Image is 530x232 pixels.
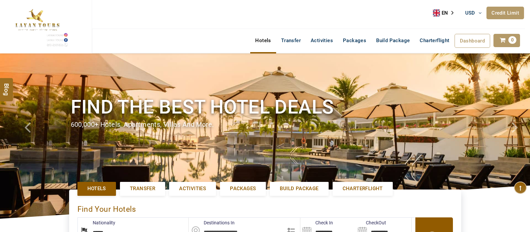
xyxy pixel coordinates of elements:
a: EN [433,8,458,18]
label: Destinations In [189,219,235,226]
span: USD [465,10,475,16]
a: Activities [306,34,338,47]
span: Charterflight [420,38,449,43]
a: Packages [338,34,371,47]
span: Hotels [87,185,106,192]
div: Language [433,8,458,18]
span: Dashboard [460,38,485,44]
a: Transfer [120,182,165,195]
h1: Find the best hotel deals [71,95,460,119]
div: Find Your Hotels [77,198,453,217]
a: Build Package [270,182,328,195]
a: Hotels [250,34,276,47]
span: Blog [2,83,11,89]
a: 0 [493,34,520,47]
a: Charterflight [333,182,393,195]
label: Check In [300,219,333,226]
a: Credit Limit [486,7,524,19]
span: Packages [230,185,256,192]
label: Nationality [78,219,115,226]
a: Transfer [276,34,306,47]
a: Build Package [371,34,415,47]
a: Hotels [77,182,116,195]
label: CheckOut [356,219,386,226]
img: The Royal Line Holidays [5,3,69,48]
span: Charterflight [343,185,383,192]
span: Activities [179,185,206,192]
span: 0 [508,36,516,44]
div: 600,000+ hotels, apartments, villas and more. [71,120,460,129]
a: Packages [220,182,266,195]
a: Activities [169,182,216,195]
aside: Language selected: English [433,8,458,18]
span: Build Package [280,185,318,192]
a: Charterflight [415,34,454,47]
span: Transfer [130,185,155,192]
